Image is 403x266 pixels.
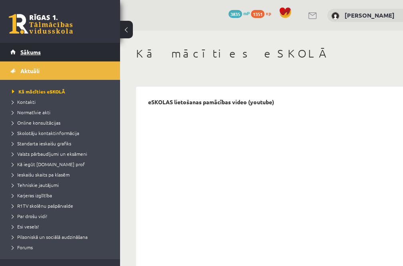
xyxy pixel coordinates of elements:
[12,233,112,240] a: Pilsoniskā un sociālā audzināšana
[12,202,73,209] span: R1TV skolēnu pašpārvalde
[12,192,52,199] span: Karjeras izglītība
[12,202,112,209] a: R1TV skolēnu pašpārvalde
[12,150,112,157] a: Valsts pārbaudījumi un eksāmeni
[10,43,110,61] a: Sākums
[229,10,250,16] a: 3835 mP
[12,88,65,95] span: Kā mācīties eSKOLĀ
[251,10,275,16] a: 1351 xp
[12,171,112,178] a: Ieskaišu skaits pa klasēm
[251,10,265,18] span: 1351
[12,119,60,126] span: Online konsultācijas
[12,244,33,250] span: Forums
[229,10,242,18] span: 3835
[12,244,112,251] a: Forums
[9,14,73,34] a: Rīgas 1. Tālmācības vidusskola
[12,182,59,188] span: Tehniskie jautājumi
[12,99,36,105] span: Kontakti
[12,130,79,136] span: Skolotāju kontaktinformācija
[20,48,41,56] span: Sākums
[12,98,112,105] a: Kontakti
[12,161,85,167] span: Kā iegūt [DOMAIN_NAME] prof
[12,109,112,116] a: Normatīvie akti
[12,88,112,95] a: Kā mācīties eSKOLĀ
[12,109,50,115] span: Normatīvie akti
[12,129,112,137] a: Skolotāju kontaktinformācija
[10,62,110,80] a: Aktuāli
[12,171,70,178] span: Ieskaišu skaits pa klasēm
[12,151,87,157] span: Valsts pārbaudījumi un eksāmeni
[243,10,250,16] span: mP
[266,10,271,16] span: xp
[12,212,112,220] a: Par drošu vidi!
[12,140,71,147] span: Standarta ieskaišu grafiks
[12,192,112,199] a: Karjeras izglītība
[148,99,274,105] p: eSKOLAS lietošanas pamācības video (youtube)
[12,234,88,240] span: Pilsoniskā un sociālā audzināšana
[345,11,395,19] a: [PERSON_NAME]
[12,119,112,126] a: Online konsultācijas
[20,67,40,74] span: Aktuāli
[12,140,112,147] a: Standarta ieskaišu grafiks
[12,223,39,230] span: Esi vesels!
[12,161,112,168] a: Kā iegūt [DOMAIN_NAME] prof
[12,223,112,230] a: Esi vesels!
[12,181,112,189] a: Tehniskie jautājumi
[331,12,339,20] img: Amanda Lorberga
[12,213,47,219] span: Par drošu vidi!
